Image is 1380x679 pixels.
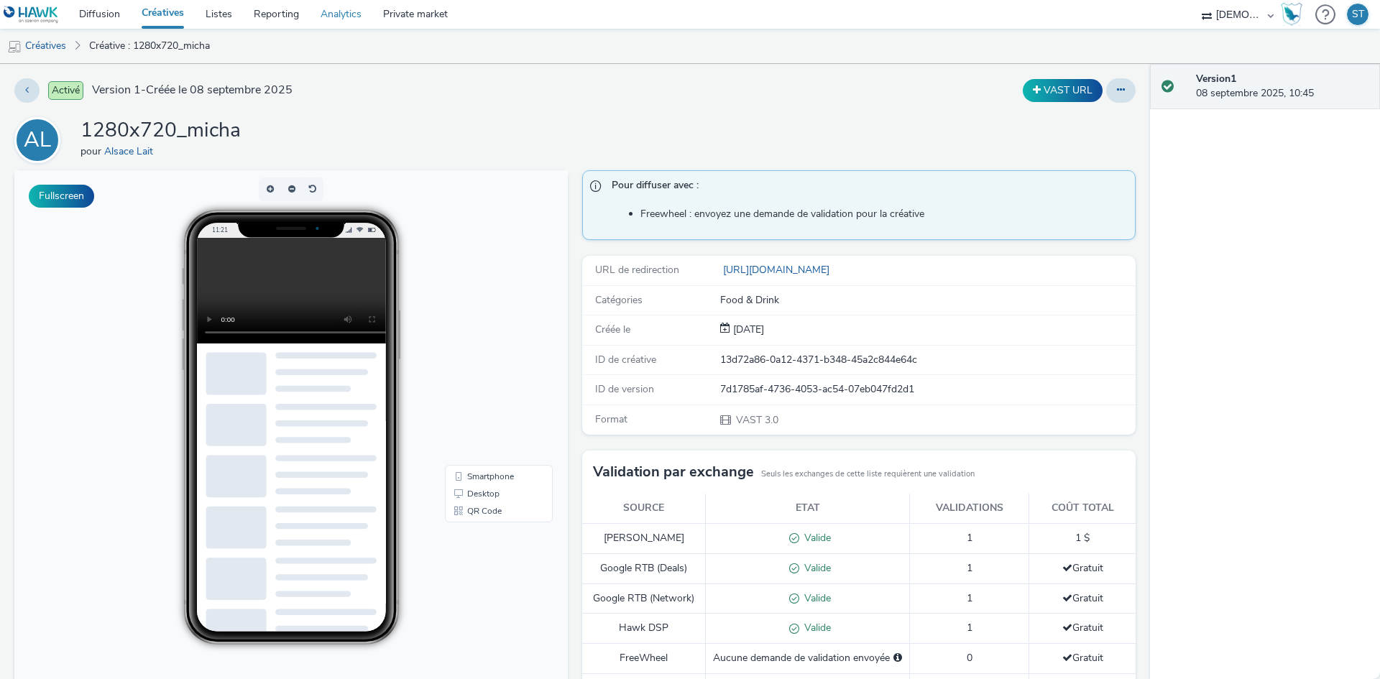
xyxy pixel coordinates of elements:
[582,583,706,614] td: Google RTB (Network)
[92,82,293,98] span: Version 1 - Créée le 08 septembre 2025
[80,117,241,144] h1: 1280x720_micha
[595,323,630,336] span: Créée le
[730,323,764,337] div: Création 08 septembre 2025, 10:45
[799,621,831,634] span: Valide
[582,614,706,644] td: Hawk DSP
[1352,4,1364,25] div: ST
[595,353,656,366] span: ID de créative
[4,6,59,24] img: undefined Logo
[720,382,1134,397] div: 7d1785af-4736-4053-ac54-07eb047fd2d1
[1196,72,1368,101] div: 08 septembre 2025, 10:45
[582,523,706,553] td: [PERSON_NAME]
[735,413,778,427] span: VAST 3.0
[720,353,1134,367] div: 13d72a86-0a12-4371-b348-45a2c844e64c
[24,120,51,160] div: AL
[713,651,902,665] div: Aucune demande de validation envoyée
[967,561,972,575] span: 1
[80,144,104,158] span: pour
[1062,591,1103,605] span: Gratuit
[14,133,66,147] a: AL
[1062,651,1103,665] span: Gratuit
[7,40,22,54] img: mobile
[730,323,764,336] span: [DATE]
[761,468,975,480] small: Seuls les exchanges de cette liste requièrent une validation
[453,336,487,345] span: QR Code
[593,461,754,483] h3: Validation par exchange
[1019,79,1106,102] div: Dupliquer la créative en un VAST URL
[104,144,159,158] a: Alsace Lait
[595,382,654,396] span: ID de version
[1196,72,1236,86] strong: Version 1
[595,412,627,426] span: Format
[29,185,94,208] button: Fullscreen
[893,651,902,665] div: Sélectionnez un deal ci-dessous et cliquez sur Envoyer pour envoyer une demande de validation à F...
[582,494,706,523] th: Source
[720,293,1134,308] div: Food & Drink
[595,293,643,307] span: Catégories
[706,494,910,523] th: Etat
[582,644,706,673] td: FreeWheel
[453,319,485,328] span: Desktop
[198,55,213,63] span: 11:21
[595,263,679,277] span: URL de redirection
[433,315,535,332] li: Desktop
[433,332,535,349] li: QR Code
[799,531,831,545] span: Valide
[720,263,835,277] a: [URL][DOMAIN_NAME]
[967,621,972,634] span: 1
[967,651,972,665] span: 0
[1281,3,1302,26] img: Hawk Academy
[433,297,535,315] li: Smartphone
[1023,79,1103,102] button: VAST URL
[1062,561,1103,575] span: Gratuit
[1075,531,1090,545] span: 1 $
[1062,621,1103,634] span: Gratuit
[640,207,1128,221] li: Freewheel : envoyez une demande de validation pour la créative
[967,531,972,545] span: 1
[799,591,831,605] span: Valide
[1029,494,1136,523] th: Coût total
[910,494,1029,523] th: Validations
[612,178,1121,197] span: Pour diffuser avec :
[82,29,217,63] a: Créative : 1280x720_micha
[799,561,831,575] span: Valide
[1281,3,1308,26] a: Hawk Academy
[48,81,83,100] span: Activé
[582,553,706,583] td: Google RTB (Deals)
[453,302,500,310] span: Smartphone
[967,591,972,605] span: 1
